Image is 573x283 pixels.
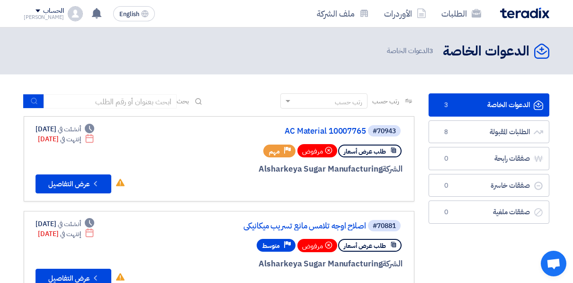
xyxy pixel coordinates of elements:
span: 8 [440,128,452,137]
div: [DATE] [38,134,94,144]
div: الحساب [43,7,63,15]
span: English [119,11,139,18]
span: طلب عرض أسعار [344,241,386,250]
span: متوسط [262,241,280,250]
div: #70943 [373,128,396,135]
a: ملف الشركة [309,2,376,25]
input: ابحث بعنوان أو رقم الطلب [44,94,177,109]
h2: الدعوات الخاصة [443,42,529,61]
div: [DATE] [36,219,94,229]
div: Alsharkeya Sugar Manufacturing [175,163,403,175]
a: AC Material 10007765 [177,127,366,136]
span: 3 [429,46,433,56]
div: [PERSON_NAME] [24,15,64,20]
div: #70881 [373,223,396,229]
span: الشركة [382,163,403,175]
span: 0 [440,154,452,164]
a: صفقات ملغية0 [429,201,549,224]
div: مرفوض [297,239,337,252]
span: أنشئت في [58,219,81,229]
div: رتب حسب [335,97,362,107]
a: صفقات خاسرة0 [429,174,549,197]
span: رتب حسب [372,96,399,106]
a: Open chat [541,251,566,276]
img: profile_test.png [68,6,83,21]
a: صفقات رابحة0 [429,147,549,170]
div: مرفوض [297,144,337,157]
span: 3 [440,100,452,110]
span: بحث [177,96,189,106]
div: [DATE] [36,124,94,134]
div: [DATE] [38,229,94,239]
a: الطلبات [434,2,489,25]
a: الدعوات الخاصة3 [429,93,549,117]
span: مهم [269,147,280,156]
span: إنتهت في [60,134,81,144]
span: الشركة [382,258,403,270]
button: عرض التفاصيل [36,174,111,193]
span: 0 [440,208,452,217]
div: Alsharkeya Sugar Manufacturing [175,258,403,270]
a: اصلاح اوجه تلامس مانع تسريب ميكانيكي [177,222,366,230]
span: الدعوات الخاصة [387,46,435,56]
a: الأوردرات [376,2,434,25]
button: English [113,6,155,21]
a: الطلبات المقبولة8 [429,120,549,144]
span: إنتهت في [60,229,81,239]
span: 0 [440,181,452,191]
img: Teradix logo [500,8,549,18]
span: أنشئت في [58,124,81,134]
span: طلب عرض أسعار [344,147,386,156]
